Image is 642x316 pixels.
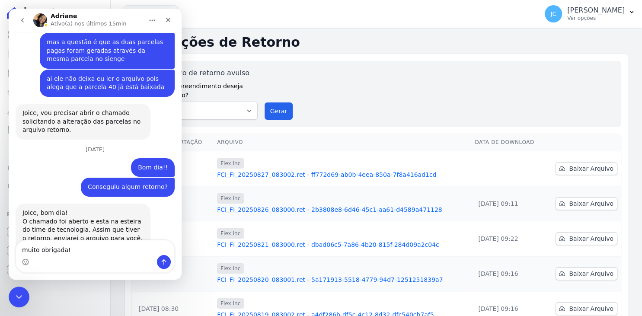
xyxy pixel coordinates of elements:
div: Bom dia!! [122,150,166,169]
span: Baixar Arquivo [569,304,613,313]
a: Conta Hent [3,242,107,259]
div: Joice diz… [7,61,166,95]
span: Baixar Arquivo [569,164,613,173]
label: Para qual empreendimento deseja gerar o arquivo? [139,78,258,100]
a: Contratos [3,45,107,62]
div: mas a questão é que as duas parcelas pagas foram geradas através da mesma parcela no sienge [38,29,159,55]
span: Flex Inc [217,263,244,274]
div: [DATE] [7,138,166,150]
span: Baixar Arquivo [569,234,613,243]
a: Lotes [3,83,107,100]
div: Adriane diz… [7,95,166,138]
span: Baixar Arquivo [569,199,613,208]
textarea: Envie uma mensagem... [7,232,166,246]
div: Joice, vou precisar abrir o chamado solicitando a alteração das parcelas no arquivo retorno. [14,100,135,126]
button: JC [PERSON_NAME] Ver opções [538,2,642,26]
a: FCI_FI_20250826_083000.ret - 2b3808e8-6d46-45c1-aa61-d4589a471128 [217,205,468,214]
a: Negativação [3,178,107,195]
span: Flex Inc [217,193,244,204]
button: Enviar uma mensagem [148,246,162,260]
span: JC [550,11,556,17]
td: [DATE] 09:16 [471,256,545,291]
div: Joice, bom dia! [14,200,135,209]
a: Recebíveis [3,223,107,240]
span: Flex Inc [217,158,244,169]
span: Flex Inc [217,228,244,239]
button: Selecionador de Emoji [13,250,20,257]
div: Conseguiu algum retorno? [72,169,166,188]
a: Baixar Arquivo [556,197,617,210]
div: Joice, bom dia!O chamado foi aberto e esta na esteira do time de tecnologia. Assim que tiver o re... [7,195,142,248]
p: Ativo(a) nos últimos 15min [42,11,118,19]
label: Gerar arquivo de retorno avulso [139,68,258,78]
button: Gerar [265,102,293,120]
div: mas a questão é que as duas parcelas pagas foram geradas através da mesma parcela no sienge [31,24,166,60]
div: Joice, vou precisar abrir o chamado solicitando a alteração das parcelas no arquivo retorno. [7,95,142,131]
a: Baixar Arquivo [556,267,617,280]
button: Flex Inc [125,5,178,22]
td: [DATE] 09:22 [471,221,545,256]
div: Fechar [152,3,167,19]
a: Minha Carteira [3,121,107,138]
a: FCI_FI_20250820_083001.ret - 5a171913-5518-4779-94d7-1251251839a7 [217,275,468,284]
th: Data de Download [471,134,545,151]
div: Adriane diz… [7,195,166,267]
a: FCI_FI_20250827_083002.ret - ff772d69-ab0b-4eea-850a-7f8a416ad1cd [217,170,468,179]
div: Bom dia!! [129,155,159,163]
iframe: Intercom live chat [9,9,182,280]
div: Conseguiu algum retorno? [79,174,159,183]
td: [DATE] 09:11 [471,186,545,221]
a: Visão Geral [3,26,107,43]
span: Baixar Arquivo [569,269,613,278]
p: [PERSON_NAME] [567,6,625,15]
a: Baixar Arquivo [556,232,617,245]
h2: Exportações de Retorno [125,35,628,50]
a: Clientes [3,102,107,119]
div: O chamado foi aberto e esta na esteira do time de tecnologia. Assim que tiver o retorno, enviarei... [14,209,135,243]
div: ai ele não deixa eu ler o arquivo pois alega que a parcela 40 já está baixada [38,66,159,83]
div: Joice diz… [7,24,166,61]
div: Joice diz… [7,169,166,195]
div: Plataformas [7,209,103,220]
a: Crédito [3,159,107,176]
button: Início [135,3,152,20]
a: Baixar Arquivo [556,162,617,175]
a: Parcelas [3,64,107,81]
th: Arquivo [214,134,471,151]
a: Baixar Arquivo [556,302,617,315]
span: Flex Inc [217,298,244,309]
a: FCI_FI_20250821_083000.ret - dbad06c5-7a86-4b20-815f-284d09a2c04c [217,240,468,249]
p: Ver opções [567,15,625,22]
div: ai ele não deixa eu ler o arquivo pois alega que a parcela 40 já está baixada [31,61,166,88]
a: Transferências [3,140,107,157]
iframe: Intercom live chat [9,287,29,307]
div: Joice diz… [7,150,166,169]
